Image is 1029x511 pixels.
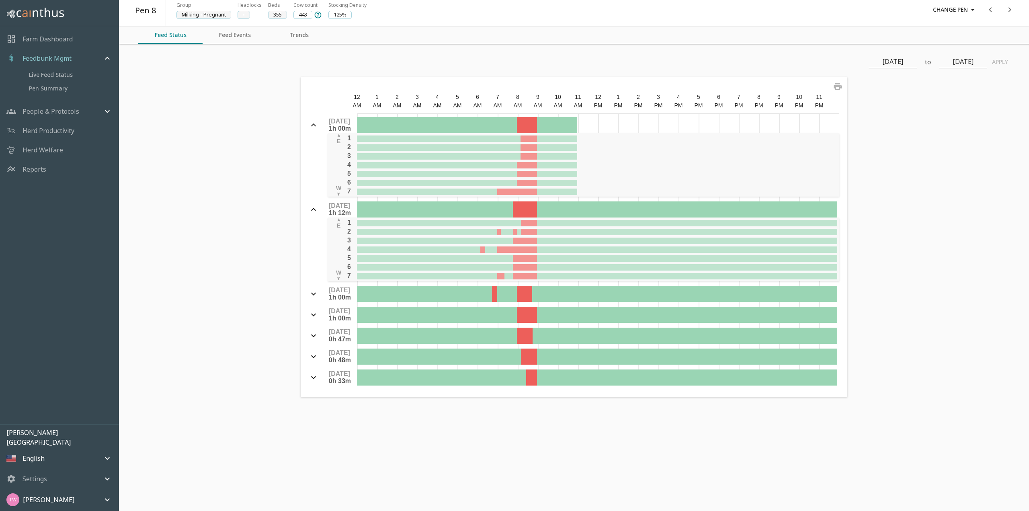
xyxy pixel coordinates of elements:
[347,170,351,177] span: 5
[347,179,351,186] span: 6
[329,287,350,293] span: [DATE]
[588,93,608,101] div: 12
[135,5,156,16] h5: Pen 8
[608,93,628,101] div: 1
[594,102,603,109] span: PM
[413,102,422,109] span: AM
[554,102,562,109] span: AM
[23,126,74,135] a: Herd Productivity
[729,93,749,101] div: 7
[828,77,847,96] button: print chart
[809,93,829,101] div: 11
[347,246,351,252] span: 4
[353,102,361,109] span: AM
[574,102,582,109] span: AM
[467,93,488,101] div: 6
[6,428,119,447] p: [PERSON_NAME] [GEOGRAPHIC_DATA]
[29,84,112,93] span: Pen Summary
[347,254,351,261] span: 5
[329,202,350,209] span: [DATE]
[433,102,442,109] span: AM
[177,11,231,19] span: Milking - Pregnant
[347,152,351,159] span: 3
[447,93,467,101] div: 5
[23,495,74,505] p: [PERSON_NAME]
[939,55,987,68] input: End Date
[815,102,824,109] span: PM
[347,228,351,235] span: 2
[347,135,351,142] span: 1
[427,93,447,101] div: 4
[674,102,683,109] span: PM
[925,57,931,67] p: to
[138,26,203,44] button: Feed Status
[407,93,427,101] div: 3
[769,93,789,101] div: 9
[329,209,351,216] span: 1h 12m
[494,102,502,109] span: AM
[614,102,623,109] span: PM
[176,2,191,8] span: Group
[336,133,341,146] div: E
[548,93,568,101] div: 10
[689,93,709,101] div: 5
[528,93,548,101] div: 9
[347,93,367,101] div: 12
[238,11,250,19] span: -
[514,102,522,109] span: AM
[336,184,341,197] div: W
[329,294,351,301] span: 1h 00m
[474,102,482,109] span: AM
[715,102,723,109] span: PM
[329,336,351,343] span: 0h 47m
[23,107,79,116] p: People & Protocols
[329,349,350,356] span: [DATE]
[336,269,341,281] div: W
[329,125,351,132] span: 1h 00m
[695,102,703,109] span: PM
[6,493,19,506] img: b25a15c80cdc96ec993b749a7dd92629
[668,93,689,101] div: 4
[23,53,72,63] p: Feedbunk Mgmt
[269,11,287,19] span: 355
[23,474,47,484] p: Settings
[775,102,783,109] span: PM
[735,102,743,109] span: PM
[347,144,351,150] span: 2
[634,102,643,109] span: PM
[568,93,588,101] div: 11
[393,102,402,109] span: AM
[367,93,387,101] div: 1
[336,218,341,230] div: E
[23,34,73,44] p: Farm Dashboard
[23,145,63,155] a: Herd Welfare
[329,315,351,322] span: 1h 00m
[347,161,351,168] span: 4
[508,93,528,101] div: 8
[329,378,351,384] span: 0h 33m
[628,93,648,101] div: 2
[749,93,769,101] div: 8
[453,102,462,109] span: AM
[329,370,350,377] span: [DATE]
[648,93,668,101] div: 3
[488,93,508,101] div: 7
[23,164,46,174] a: Reports
[387,93,407,101] div: 2
[203,26,267,44] button: Feed Events
[347,237,351,244] span: 3
[347,188,351,195] span: 7
[329,328,350,335] span: [DATE]
[294,11,312,19] span: 443
[268,2,280,8] span: Beds
[293,1,318,9] span: Cow count
[347,263,351,270] span: 6
[373,102,381,109] span: AM
[789,93,809,101] div: 10
[238,2,262,8] span: Headlocks
[329,118,350,125] span: [DATE]
[347,219,351,226] span: 1
[869,55,917,68] input: Start Date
